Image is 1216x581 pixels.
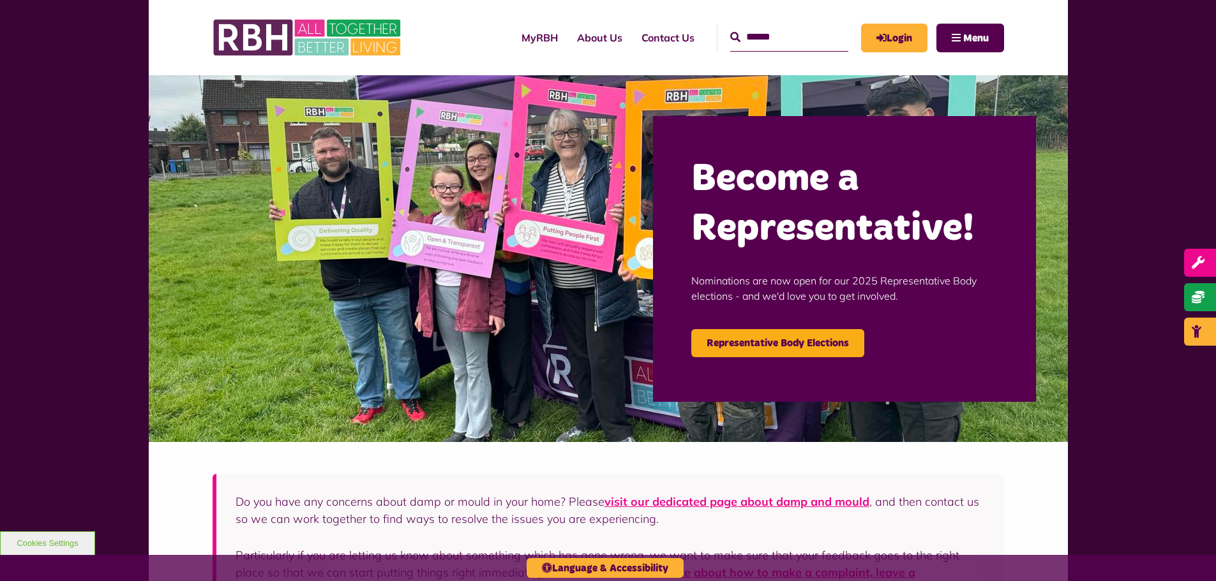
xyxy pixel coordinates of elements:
iframe: Netcall Web Assistant for live chat [1159,524,1216,581]
a: About Us [567,20,632,55]
a: Representative Body Elections [691,329,864,357]
a: MyRBH [512,20,567,55]
p: Do you have any concerns about damp or mould in your home? Please , and then contact us so we can... [236,493,985,527]
button: Navigation [936,24,1004,52]
h2: Become a Representative! [691,154,998,254]
p: Nominations are now open for our 2025 Representative Body elections - and we'd love you to get in... [691,254,998,323]
a: MyRBH [861,24,927,52]
a: visit our dedicated page about damp and mould [604,494,869,509]
span: Menu [963,33,989,43]
img: RBH [213,13,404,63]
button: Language & Accessibility [527,558,684,578]
img: Image (22) [149,75,1068,442]
a: Contact Us [632,20,704,55]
